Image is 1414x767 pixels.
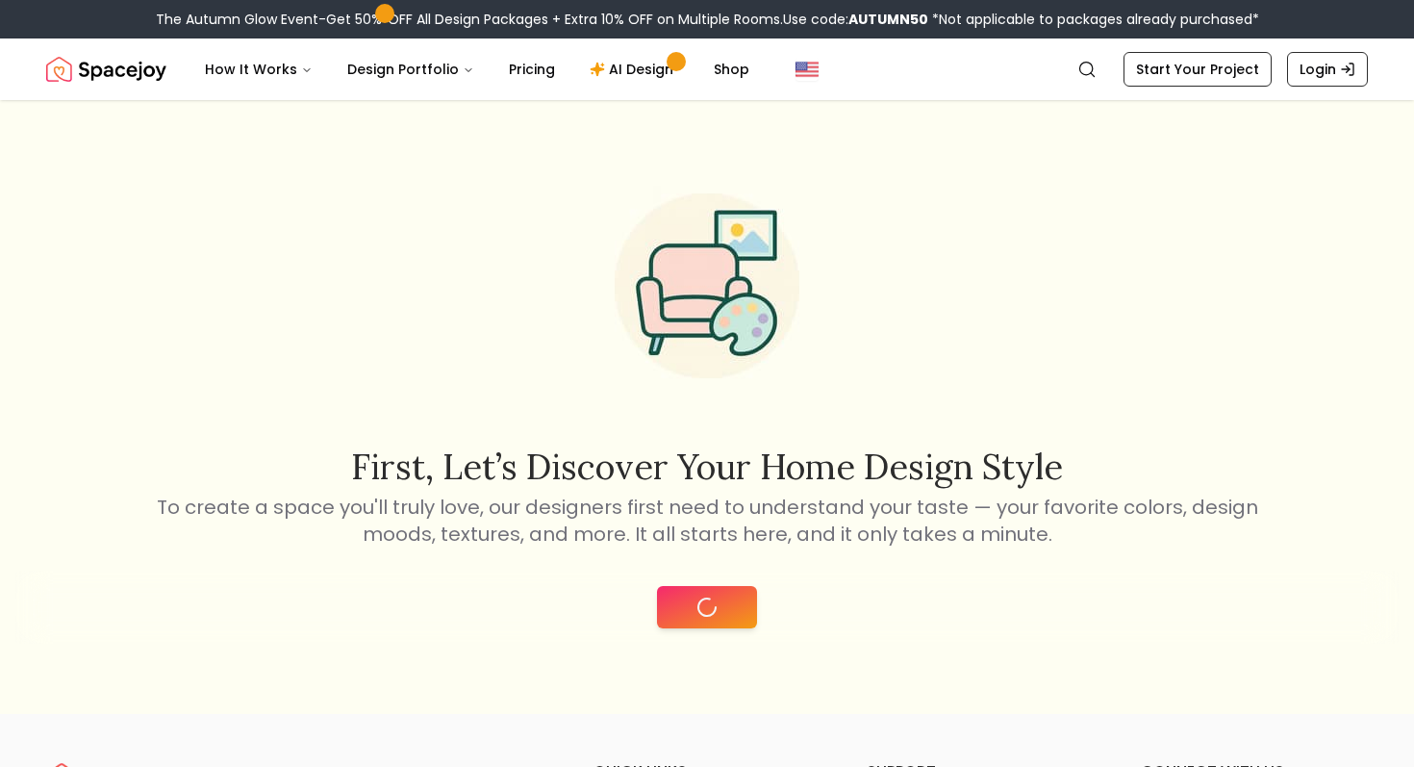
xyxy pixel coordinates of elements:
[189,50,328,89] button: How It Works
[584,163,830,409] img: Start Style Quiz Illustration
[189,50,765,89] nav: Main
[848,10,928,29] b: AUTUMN50
[1124,52,1272,87] a: Start Your Project
[153,447,1261,486] h2: First, let’s discover your home design style
[493,50,570,89] a: Pricing
[46,50,166,89] a: Spacejoy
[46,50,166,89] img: Spacejoy Logo
[928,10,1259,29] span: *Not applicable to packages already purchased*
[1287,52,1368,87] a: Login
[783,10,928,29] span: Use code:
[574,50,694,89] a: AI Design
[46,38,1368,100] nav: Global
[156,10,1259,29] div: The Autumn Glow Event-Get 50% OFF All Design Packages + Extra 10% OFF on Multiple Rooms.
[795,58,819,81] img: United States
[332,50,490,89] button: Design Portfolio
[698,50,765,89] a: Shop
[153,494,1261,548] p: To create a space you'll truly love, our designers first need to understand your taste — your fav...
